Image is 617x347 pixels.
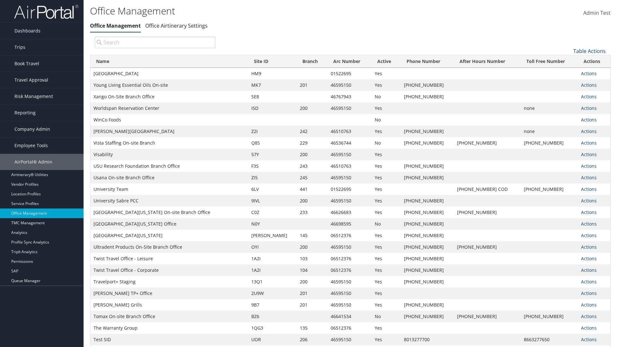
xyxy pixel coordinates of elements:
[297,299,327,311] td: 201
[401,195,454,207] td: [PHONE_NUMBER]
[327,207,371,218] td: 46626683
[401,299,454,311] td: [PHONE_NUMBER]
[297,79,327,91] td: 201
[521,126,578,137] td: none
[583,3,611,23] a: Admin Test
[248,241,297,253] td: OYI
[371,334,400,345] td: Yes
[248,276,297,288] td: 13Q1
[521,183,578,195] td: [PHONE_NUMBER]
[401,160,454,172] td: [PHONE_NUMBER]
[248,230,297,241] td: [PERSON_NAME]
[248,79,297,91] td: MK7
[581,209,597,215] a: Actions
[454,137,521,149] td: [PHONE_NUMBER]
[371,79,400,91] td: Yes
[90,322,248,334] td: The Warranty Group
[401,55,454,68] th: Phone Number: activate to sort column ascending
[90,264,248,276] td: Twist Travel Office - Corporate
[371,264,400,276] td: Yes
[581,244,597,250] a: Actions
[248,299,297,311] td: 9B7
[90,22,141,29] a: Office Management
[581,174,597,181] a: Actions
[248,207,297,218] td: C0Z
[14,23,40,39] span: Dashboards
[90,299,248,311] td: [PERSON_NAME] Grills
[90,68,248,79] td: [GEOGRAPHIC_DATA]
[581,128,597,134] a: Actions
[14,88,53,104] span: Risk Management
[297,241,327,253] td: 200
[371,68,400,79] td: Yes
[297,55,327,68] th: Branch: activate to sort column ascending
[371,183,400,195] td: Yes
[371,311,400,322] td: No
[401,126,454,137] td: [PHONE_NUMBER]
[581,279,597,285] a: Actions
[297,288,327,299] td: 201
[327,102,371,114] td: 46595150
[327,137,371,149] td: 46536744
[578,55,610,68] th: Actions
[581,325,597,331] a: Actions
[248,218,297,230] td: N0Y
[90,230,248,241] td: [GEOGRAPHIC_DATA][US_STATE]
[145,22,208,29] a: Office Airtinerary Settings
[581,105,597,111] a: Actions
[327,160,371,172] td: 46510763
[327,172,371,183] td: 46595150
[401,79,454,91] td: [PHONE_NUMBER]
[454,207,521,218] td: [PHONE_NUMBER]
[583,9,611,16] span: Admin Test
[327,288,371,299] td: 46595150
[401,253,454,264] td: [PHONE_NUMBER]
[581,336,597,343] a: Actions
[297,276,327,288] td: 200
[581,267,597,273] a: Actions
[454,241,521,253] td: [PHONE_NUMBER]
[248,102,297,114] td: I5D
[327,195,371,207] td: 46595150
[248,183,297,195] td: 6LV
[90,172,248,183] td: Usana On-site Branch Office
[90,241,248,253] td: Ultradent Products On-Site Branch Office
[90,137,248,149] td: Vista Staffing On-site Branch
[581,163,597,169] a: Actions
[327,230,371,241] td: 06512376
[90,91,248,102] td: Xango On-Site Branch Office
[521,55,578,68] th: Toll Free Number: activate to sort column ascending
[371,230,400,241] td: Yes
[371,160,400,172] td: Yes
[401,264,454,276] td: [PHONE_NUMBER]
[90,195,248,207] td: University Sabre PCC
[248,195,297,207] td: 9IVL
[401,276,454,288] td: [PHONE_NUMBER]
[297,207,327,218] td: 233
[327,299,371,311] td: 46595150
[581,186,597,192] a: Actions
[581,255,597,262] a: Actions
[248,160,297,172] td: F3S
[581,313,597,319] a: Actions
[521,311,578,322] td: [PHONE_NUMBER]
[401,207,454,218] td: [PHONE_NUMBER]
[401,91,454,102] td: [PHONE_NUMBER]
[90,126,248,137] td: [PERSON_NAME][GEOGRAPHIC_DATA]
[90,288,248,299] td: [PERSON_NAME] TP+ Office
[14,121,50,137] span: Company Admin
[248,322,297,334] td: 1QG3
[371,207,400,218] td: Yes
[454,55,521,68] th: After Hours Number: activate to sort column ascending
[14,138,48,154] span: Employee Tools
[90,79,248,91] td: Young Living Essential Oils On-site
[297,160,327,172] td: 243
[327,241,371,253] td: 46595150
[297,322,327,334] td: 135
[371,126,400,137] td: Yes
[248,149,297,160] td: 57Y
[401,241,454,253] td: [PHONE_NUMBER]
[297,230,327,241] td: 145
[327,149,371,160] td: 46595150
[401,334,454,345] td: 8013277700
